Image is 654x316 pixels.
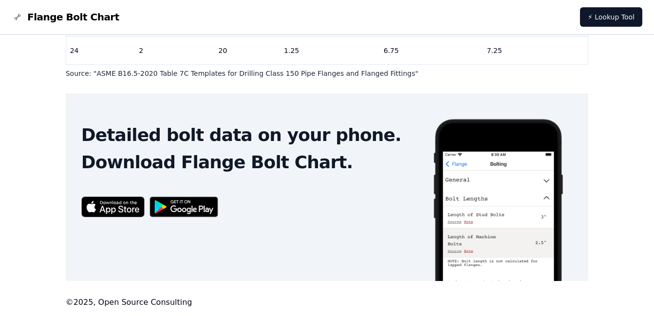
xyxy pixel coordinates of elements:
td: 24 [66,36,135,64]
img: Get it on Google Play [145,192,224,222]
img: App Store badge for the Flange Bolt Chart app [81,196,145,217]
td: 1.25 [280,36,380,64]
td: 6.75 [380,36,483,64]
span: Flange Bolt Chart [27,10,119,24]
p: Source: " ASME B16.5-2020 Table 7C Templates for Drilling Class 150 Pipe Flanges and Flanged Fitt... [66,69,589,78]
td: 20 [214,36,280,64]
a: Flange Bolt Chart LogoFlange Bolt Chart [12,10,119,24]
a: ⚡ Lookup Tool [580,7,642,27]
img: Flange Bolt Chart Logo [12,11,23,23]
h2: Download Flange Bolt Chart. [81,153,417,172]
td: 7.25 [483,36,588,64]
footer: © 2025 , Open Source Consulting [66,297,589,308]
td: 2 [135,36,214,64]
h2: Detailed bolt data on your phone. [81,125,417,145]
